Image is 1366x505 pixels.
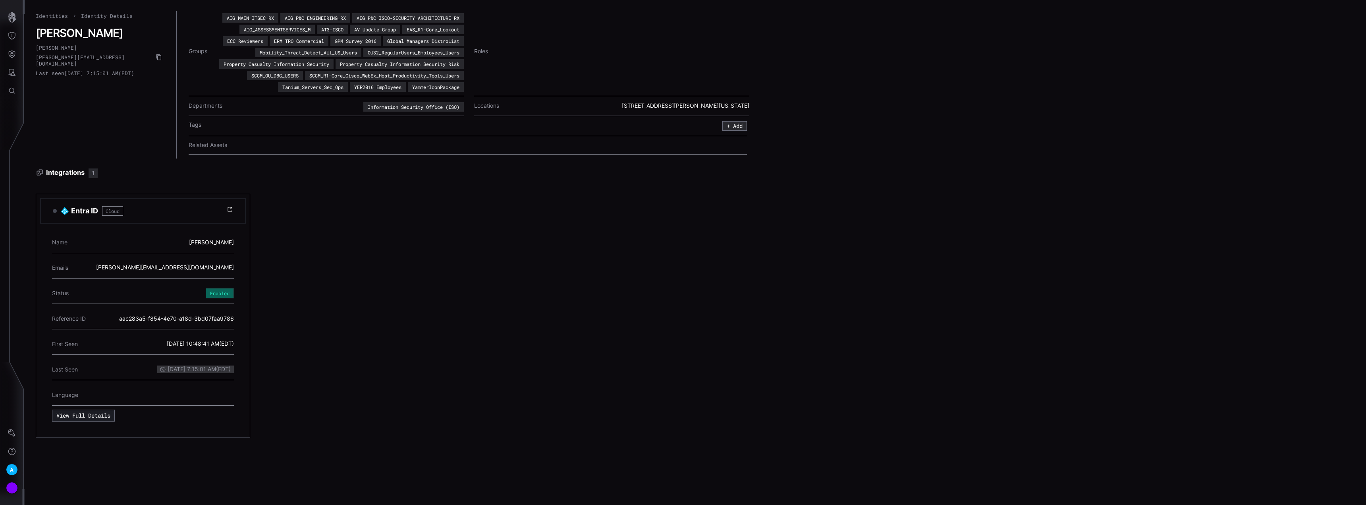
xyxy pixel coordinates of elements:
button: View Full Details [52,410,115,422]
div: Mobility_Threat_Detect_All_US_Users [260,50,357,55]
label: Locations [474,102,499,109]
div: [PERSON_NAME][EMAIL_ADDRESS][DOMAIN_NAME] [96,264,234,271]
div: AIG_ASSESSMENTSERVICES_M [244,27,311,32]
label: Groups [189,48,207,55]
div: aac283a5-f854-4e70-a18d-3bd07faa9786 [119,311,234,326]
span: Name [52,239,68,246]
label: Tags [189,121,201,128]
span: Emails [52,264,68,271]
button: A [0,460,23,479]
time: [DATE] 10:48:41 AM [167,340,219,347]
div: AIG P&C_ENGINEERING_RX [285,15,346,20]
div: [PERSON_NAME] [36,45,77,51]
div: [PERSON_NAME] [189,239,234,246]
span: First Seen [52,341,78,348]
span: A [10,466,14,474]
h2: [PERSON_NAME] [36,26,165,40]
div: [PERSON_NAME][EMAIL_ADDRESS][DOMAIN_NAME] [36,54,149,67]
div: Information Security Office (ISO) [368,104,459,109]
div: AT3-ISCO [321,27,343,32]
span: Reference ID [52,315,86,322]
div: Tanium_Servers_Sec_Ops [282,85,343,89]
h3: Integrations [36,168,1366,178]
span: Last Seen [52,366,78,373]
div: Property Casualty Information Security Risk [340,62,459,66]
div: OU32_RegularUsers_Employees_Users [368,50,459,55]
button: + Add [722,121,747,131]
div: AIG MAIN_ITSEC_RX [227,15,274,20]
img: Azure AD [61,207,69,215]
a: Identities [36,12,68,19]
div: SCCM_OU_DBG_USERS [251,73,299,78]
label: Related Assets [189,141,227,149]
div: AV Update Group [354,27,396,32]
div: 1 [89,168,98,178]
div: SCCM_R1-Core_Cisco_WebEx_Host_Productivity_Tools_Users [309,73,459,78]
div: ECC Reviewers [227,39,263,43]
span: Identity Details [81,12,133,19]
span: Enabled [210,291,230,296]
div: ERM TRO Commercial [274,39,324,43]
div: Property Casualty Information Security [224,62,329,66]
span: ( EDT ) [167,340,234,347]
span: Status [52,290,69,297]
div: Global_Managers_DistroList [387,39,459,43]
span: Cloud [102,206,123,216]
div: Last seen [DATE] 7:15:01 AM ( EDT ) [36,70,134,76]
label: Departments [189,102,222,109]
div: YammerIconPackage [412,85,459,89]
span: Language [52,391,78,399]
div: [STREET_ADDRESS][PERSON_NAME][US_STATE] [622,102,749,109]
div: EAS_R1-Core_Lookout [407,27,459,32]
div: YER2016 Employees [354,85,401,89]
div: AIG P&C_ISCO-SECURITY_ARCHITECTURE_RX [357,15,459,20]
h3: Entra ID [71,206,98,216]
nav: breadcrumb [36,11,133,21]
span: [DATE] 7:15:01 AM ( EDT ) [157,366,234,373]
label: Roles [474,48,488,55]
div: GPM Survey 2016 [335,39,376,43]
